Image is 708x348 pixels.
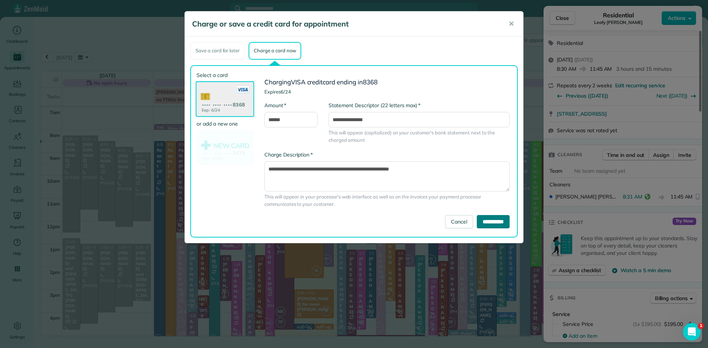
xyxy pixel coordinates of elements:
h3: Charging card ending in [264,79,510,86]
span: ✕ [509,20,514,28]
iframe: Intercom live chat [683,323,701,341]
label: Statement Descriptor (22 letters max) [329,102,420,109]
span: This will appear in your processor's web interface as well as on the invoices your payment proces... [264,193,510,208]
div: Charge a card now [249,42,301,60]
h5: Charge or save a credit card for appointment [192,19,498,29]
span: credit [307,78,323,86]
a: Cancel [445,215,473,228]
span: VISA [291,78,306,86]
label: Charge Description [264,151,313,158]
label: or add a new one [197,120,253,127]
span: This will appear (capitalized) on your customer's bank statement next to the charged amount [329,129,510,144]
label: Select a card [197,71,253,79]
span: 1 [698,323,704,329]
span: 6/24 [281,89,291,95]
div: Save a card for later [190,42,245,60]
span: 8368 [363,78,378,86]
h4: Expires [264,89,510,94]
label: Amount [264,102,286,109]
